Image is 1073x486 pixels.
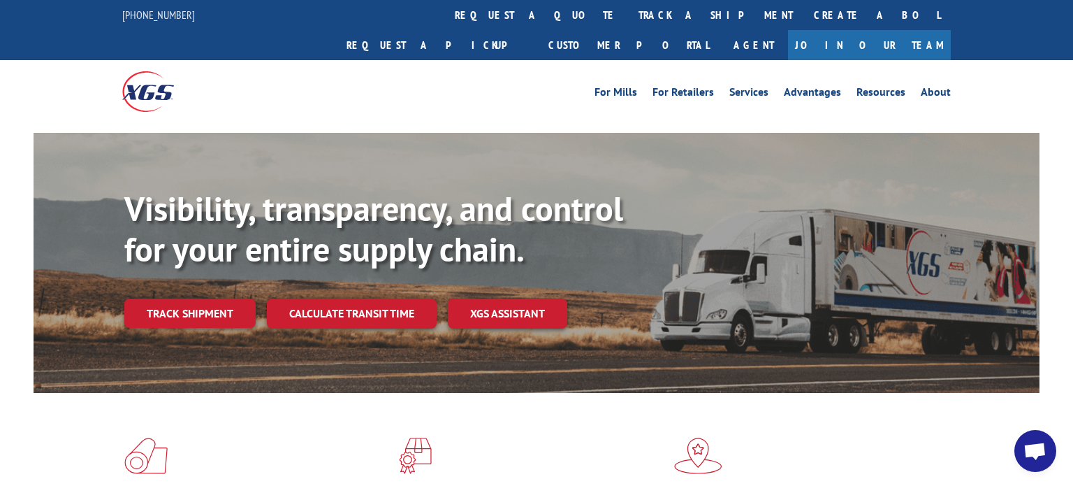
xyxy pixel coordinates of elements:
a: XGS ASSISTANT [448,299,567,329]
a: Advantages [784,87,841,102]
img: xgs-icon-total-supply-chain-intelligence-red [124,438,168,474]
a: Calculate transit time [267,299,437,329]
img: xgs-icon-focused-on-flooring-red [399,438,432,474]
img: xgs-icon-flagship-distribution-model-red [674,438,722,474]
a: Agent [720,30,788,60]
a: Services [729,87,768,102]
a: For Mills [594,87,637,102]
a: Track shipment [124,299,256,328]
a: For Retailers [652,87,714,102]
a: Request a pickup [336,30,538,60]
a: [PHONE_NUMBER] [122,8,195,22]
a: Resources [856,87,905,102]
a: Join Our Team [788,30,951,60]
a: About [921,87,951,102]
b: Visibility, transparency, and control for your entire supply chain. [124,187,623,271]
div: Open chat [1014,430,1056,472]
a: Customer Portal [538,30,720,60]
